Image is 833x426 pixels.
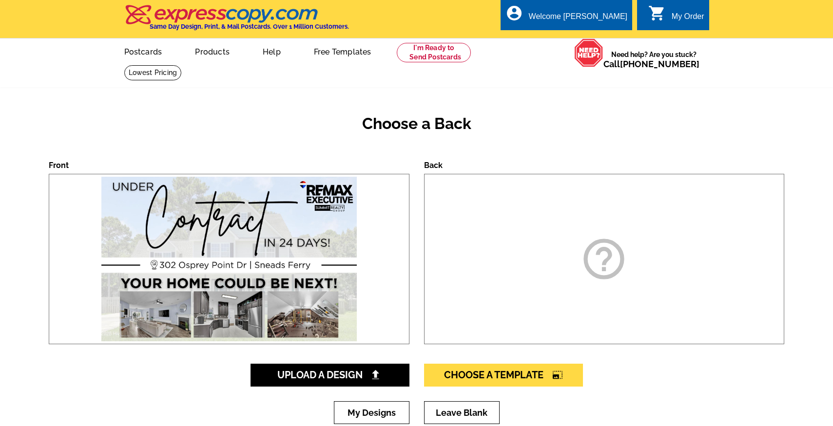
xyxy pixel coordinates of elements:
[648,4,666,22] i: shopping_cart
[251,364,409,387] a: Upload A Design
[529,12,627,26] div: Welcome [PERSON_NAME]
[124,12,349,30] a: Same Day Design, Print, & Mail Postcards. Over 1 Million Customers.
[574,38,603,67] img: help
[298,39,387,62] a: Free Templates
[99,174,359,344] img: large-thumb.jpg
[247,39,296,62] a: Help
[424,401,500,424] a: Leave Blank
[49,161,69,170] label: Front
[49,114,784,133] h2: Choose a Back
[620,59,699,69] a: [PHONE_NUMBER]
[334,401,409,424] a: My Designs
[424,364,583,387] a: Choose A Templatephoto_size_select_large
[552,370,563,380] i: photo_size_select_large
[444,369,563,381] span: Choose A Template
[179,39,245,62] a: Products
[580,235,628,283] i: help_outline
[648,11,704,23] a: shopping_cart My Order
[505,4,523,22] i: account_circle
[277,369,382,381] span: Upload A Design
[150,23,349,30] h4: Same Day Design, Print, & Mail Postcards. Over 1 Million Customers.
[603,50,704,69] span: Need help? Are you stuck?
[109,39,178,62] a: Postcards
[672,12,704,26] div: My Order
[424,161,443,170] label: Back
[603,59,699,69] span: Call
